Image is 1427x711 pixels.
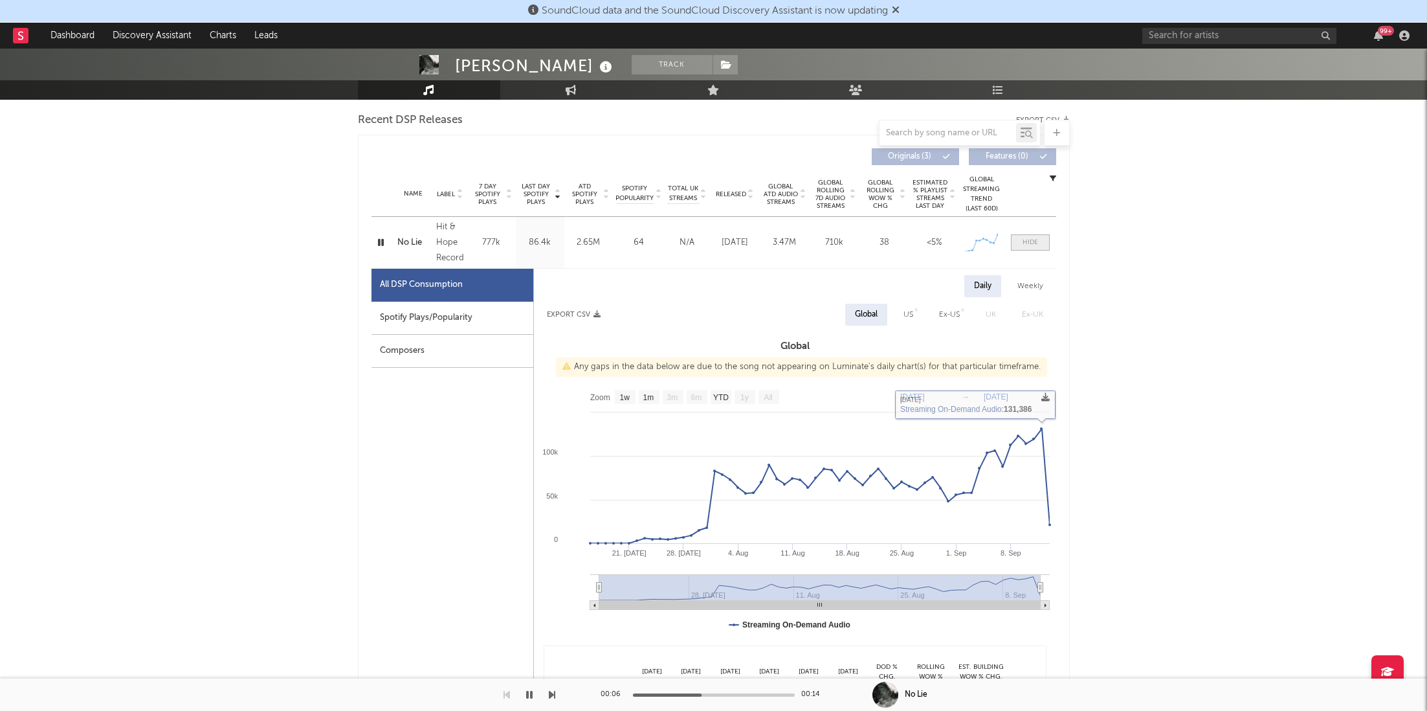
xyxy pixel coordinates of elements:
[855,307,878,322] div: Global
[889,549,913,557] text: 25. Aug
[104,23,201,49] a: Discovery Assistant
[547,311,601,319] button: Export CSV
[470,236,513,249] div: 777k
[245,23,287,49] a: Leads
[780,549,804,557] text: 11. Aug
[666,549,700,557] text: 28. [DATE]
[711,667,750,677] div: [DATE]
[568,183,602,206] span: ATD Spotify Plays
[691,393,702,402] text: 6m
[371,335,533,368] div: Composers
[713,236,757,249] div: [DATE]
[1000,549,1021,557] text: 8. Sep
[750,667,790,677] div: [DATE]
[813,179,848,210] span: Global Rolling 7D Audio Streams
[1016,117,1070,124] button: Export CSV
[764,393,772,402] text: All
[668,184,699,203] span: Total UK Streams
[380,277,463,293] div: All DSP Consumption
[542,448,558,456] text: 100k
[801,687,827,703] div: 00:14
[632,55,713,74] button: Track
[671,667,711,677] div: [DATE]
[41,23,104,49] a: Dashboard
[740,393,749,402] text: 1y
[868,662,907,681] div: DoD % Chg.
[455,55,615,76] div: [PERSON_NAME]
[879,128,1016,139] input: Search by song name or URL
[616,236,661,249] div: 64
[1142,28,1336,44] input: Search for artists
[619,393,630,402] text: 1w
[713,393,728,402] text: YTD
[397,189,430,199] div: Name
[946,549,966,557] text: 1. Sep
[763,236,806,249] div: 3.47M
[872,148,959,165] button: Originals(3)
[615,184,654,203] span: Spotify Popularity
[643,393,654,402] text: 1m
[1378,26,1394,36] div: 99 +
[742,620,850,629] text: Streaming On-Demand Audio
[632,667,672,677] div: [DATE]
[955,662,1007,681] div: Est. Building WoW % Chg.
[880,153,940,161] span: Originals ( 3 )
[913,236,956,249] div: <5%
[667,393,678,402] text: 3m
[371,302,533,335] div: Spotify Plays/Popularity
[519,236,561,249] div: 86.4k
[969,148,1056,165] button: Features(0)
[905,689,927,701] div: No Lie
[568,236,610,249] div: 2.65M
[763,183,799,206] span: Global ATD Audio Streams
[964,275,1001,297] div: Daily
[546,492,558,500] text: 50k
[903,307,913,322] div: US
[892,6,900,16] span: Dismiss
[907,662,955,681] div: Rolling WoW % Chg.
[789,667,828,677] div: [DATE]
[716,190,746,198] span: Released
[1374,30,1383,41] button: 99+
[939,307,960,322] div: Ex-US
[863,179,898,210] span: Global Rolling WoW % Chg
[542,6,888,16] span: SoundCloud data and the SoundCloud Discovery Assistant is now updating
[913,179,948,210] span: Estimated % Playlist Streams Last Day
[828,667,868,677] div: [DATE]
[436,220,463,266] div: Hit & Hope Records
[984,392,1008,401] text: [DATE]
[556,357,1047,377] div: Any gaps in the data below are due to the song not appearing on Luminate's daily chart(s) for tha...
[863,236,906,249] div: 38
[835,549,859,557] text: 18. Aug
[962,175,1001,214] div: Global Streaming Trend (Last 60D)
[358,113,463,128] span: Recent DSP Releases
[612,549,646,557] text: 21. [DATE]
[371,269,533,302] div: All DSP Consumption
[534,339,1056,354] h3: Global
[590,393,610,402] text: Zoom
[437,190,455,198] span: Label
[962,392,969,401] text: →
[519,183,553,206] span: Last Day Spotify Plays
[728,549,748,557] text: 4. Aug
[668,236,707,249] div: N/A
[900,392,925,401] text: [DATE]
[977,153,1037,161] span: Features ( 0 )
[601,687,626,703] div: 00:06
[553,536,557,543] text: 0
[397,236,430,249] a: No Lie
[470,183,505,206] span: 7 Day Spotify Plays
[813,236,856,249] div: 710k
[201,23,245,49] a: Charts
[1008,275,1053,297] div: Weekly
